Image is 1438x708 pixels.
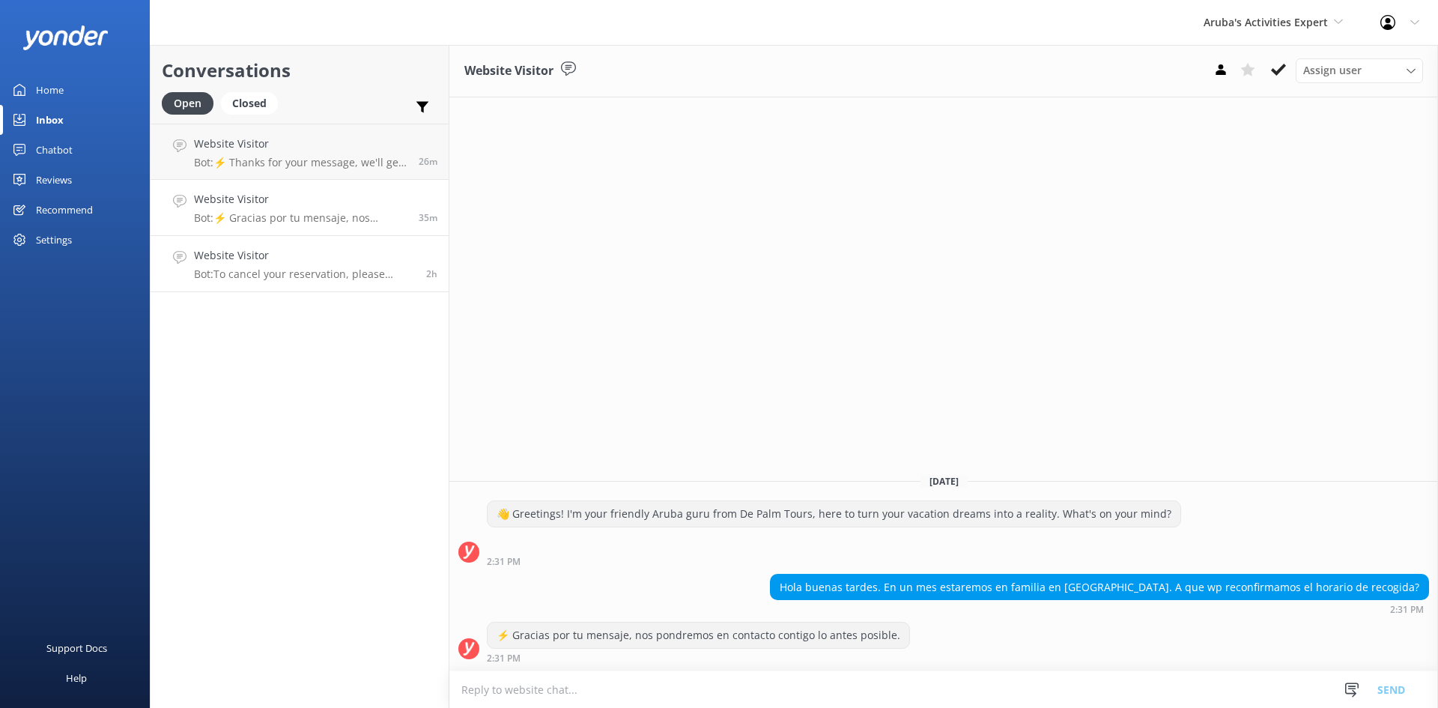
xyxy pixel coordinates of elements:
[151,124,449,180] a: Website VisitorBot:⚡ Thanks for your message, we'll get back to you as soon as we can.26m
[487,556,1181,566] div: Aug 27 2025 02:31pm (UTC -04:00) America/Caracas
[464,61,553,81] h3: Website Visitor
[36,105,64,135] div: Inbox
[487,653,910,663] div: Aug 27 2025 02:31pm (UTC -04:00) America/Caracas
[194,136,407,152] h4: Website Visitor
[194,191,407,208] h4: Website Visitor
[488,501,1180,527] div: 👋 Greetings! I'm your friendly Aruba guru from De Palm Tours, here to turn your vacation dreams i...
[66,663,87,693] div: Help
[1296,58,1423,82] div: Assign User
[151,180,449,236] a: Website VisitorBot:⚡ Gracias por tu mensaje, nos pondremos en contacto contigo lo antes posible.35m
[36,135,73,165] div: Chatbot
[194,156,407,169] p: Bot: ⚡ Thanks for your message, we'll get back to you as soon as we can.
[46,633,107,663] div: Support Docs
[221,94,285,111] a: Closed
[771,575,1428,600] div: Hola buenas tardes. En un mes estaremos en familia en [GEOGRAPHIC_DATA]. A que wp reconfirmamos e...
[194,211,407,225] p: Bot: ⚡ Gracias por tu mensaje, nos pondremos en contacto contigo lo antes posible.
[1390,605,1424,614] strong: 2:31 PM
[419,155,437,168] span: Aug 27 2025 02:40pm (UTC -04:00) America/Caracas
[770,604,1429,614] div: Aug 27 2025 02:31pm (UTC -04:00) America/Caracas
[162,92,213,115] div: Open
[162,94,221,111] a: Open
[194,267,415,281] p: Bot: To cancel your reservation, please contact our customer service team at [PHONE_NUMBER] or em...
[487,557,521,566] strong: 2:31 PM
[419,211,437,224] span: Aug 27 2025 02:31pm (UTC -04:00) America/Caracas
[36,225,72,255] div: Settings
[151,236,449,292] a: Website VisitorBot:To cancel your reservation, please contact our customer service team at [PHONE...
[22,25,109,50] img: yonder-white-logo.png
[162,56,437,85] h2: Conversations
[221,92,278,115] div: Closed
[36,195,93,225] div: Recommend
[920,475,968,488] span: [DATE]
[426,267,437,280] span: Aug 27 2025 01:05pm (UTC -04:00) America/Caracas
[194,247,415,264] h4: Website Visitor
[488,623,909,648] div: ⚡ Gracias por tu mensaje, nos pondremos en contacto contigo lo antes posible.
[36,165,72,195] div: Reviews
[36,75,64,105] div: Home
[1204,15,1328,29] span: Aruba's Activities Expert
[1303,62,1362,79] span: Assign user
[487,654,521,663] strong: 2:31 PM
